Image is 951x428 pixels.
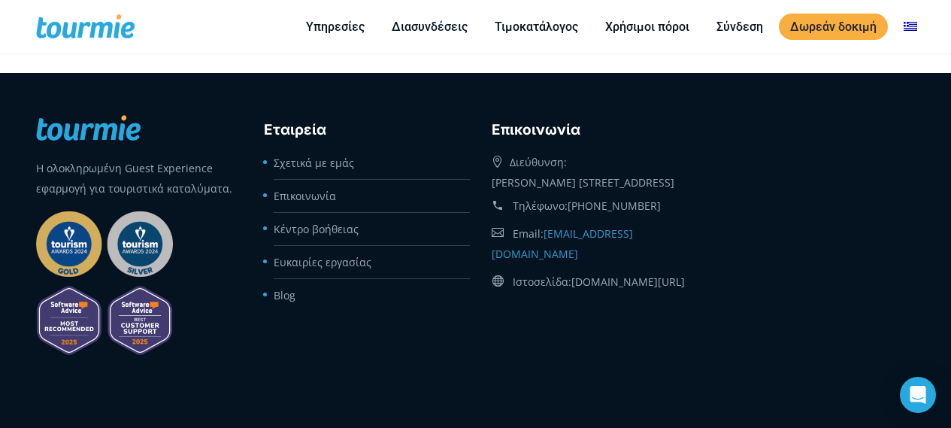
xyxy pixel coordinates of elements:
[483,17,589,36] a: Τιμοκατάλογος
[705,17,774,36] a: Σύνδεση
[295,17,376,36] a: Υπηρεσίες
[568,199,661,213] a: [PHONE_NUMBER]
[274,189,336,203] a: Επικοινωνία
[492,268,688,296] div: Ιστοσελίδα:
[492,193,688,220] div: Τηλέφωνο:
[274,222,359,236] a: Κέντρο βοήθειας
[36,158,232,199] p: Η ολοκληρωμένη Guest Experience εφαρμογή για τουριστικά καταλύματα.
[380,17,479,36] a: Διασυνδέσεις
[594,17,701,36] a: Χρήσιμοι πόροι
[274,288,295,302] a: Blog
[492,148,688,193] div: Διεύθυνση: [PERSON_NAME] [STREET_ADDRESS]
[274,255,371,269] a: Ευκαιρίες εργασίας
[264,119,460,141] h3: Εταιρεία
[900,377,936,413] div: Open Intercom Messenger
[492,119,688,141] h3: Eπικοινωνία
[571,275,685,289] a: [DOMAIN_NAME][URL]
[892,17,928,36] a: Αλλαγή σε
[492,226,633,261] a: [EMAIL_ADDRESS][DOMAIN_NAME]
[274,156,354,170] a: Σχετικά με εμάς
[492,220,688,268] div: Email:
[779,14,888,40] a: Δωρεάν δοκιμή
